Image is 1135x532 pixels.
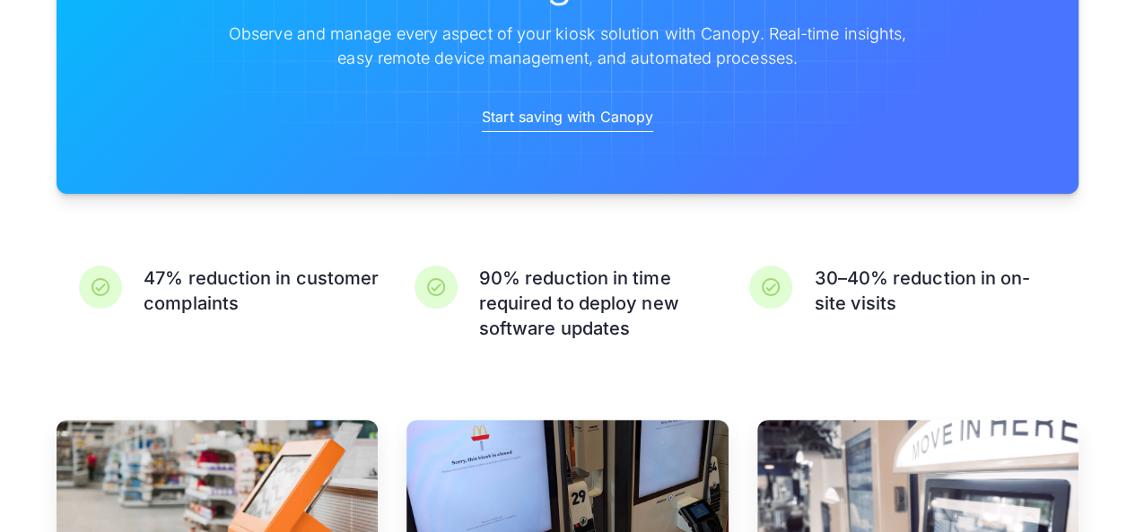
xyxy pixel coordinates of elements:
[482,102,653,132] a: Start saving with Canopy
[479,266,721,341] h3: 90% reduction in time required to deploy new software updates
[482,106,653,127] div: Start saving with Canopy
[814,266,1056,316] h3: 30–40% reduction in on-site visits
[144,266,386,316] h3: 47% reduction in customer complaints
[223,22,912,70] p: Observe and manage every aspect of your kiosk solution with Canopy. Real-time insights, easy remo...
